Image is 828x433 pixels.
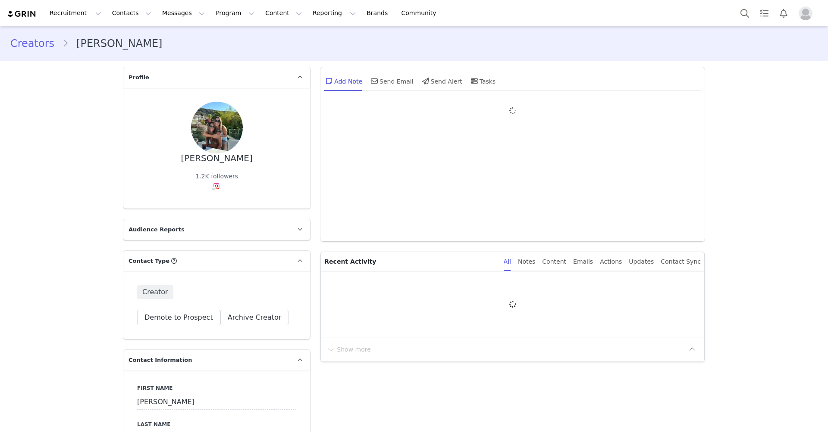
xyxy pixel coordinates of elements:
[137,310,220,325] button: Demote to Prospect
[735,3,754,23] button: Search
[755,3,774,23] a: Tasks
[107,3,157,23] button: Contacts
[210,3,260,23] button: Program
[307,3,361,23] button: Reporting
[129,257,169,265] span: Contact Type
[195,172,238,181] div: 1.2K followers
[129,356,192,364] span: Contact Information
[260,3,307,23] button: Content
[326,343,371,356] button: Show more
[44,3,107,23] button: Recruitment
[157,3,210,23] button: Messages
[137,384,296,392] label: First Name
[324,71,362,91] div: Add Note
[774,3,793,23] button: Notifications
[129,73,149,82] span: Profile
[361,3,395,23] a: Brands
[369,71,414,91] div: Send Email
[7,10,37,18] img: grin logo
[129,225,185,234] span: Audience Reports
[137,421,296,428] label: Last Name
[213,183,220,190] img: instagram.svg
[799,6,812,20] img: placeholder-profile.jpg
[518,252,535,271] div: Notes
[10,36,62,51] a: Creators
[629,252,654,271] div: Updates
[661,252,701,271] div: Contact Sync
[542,252,566,271] div: Content
[137,285,173,299] span: Creator
[420,71,462,91] div: Send Alert
[181,153,253,163] div: [PERSON_NAME]
[191,102,243,153] img: 70ebed4c-002d-4dc0-8455-a4bafcb4a159.jpg
[600,252,622,271] div: Actions
[324,252,496,271] p: Recent Activity
[793,6,821,20] button: Profile
[573,252,593,271] div: Emails
[220,310,289,325] button: Archive Creator
[396,3,445,23] a: Community
[504,252,511,271] div: All
[469,71,496,91] div: Tasks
